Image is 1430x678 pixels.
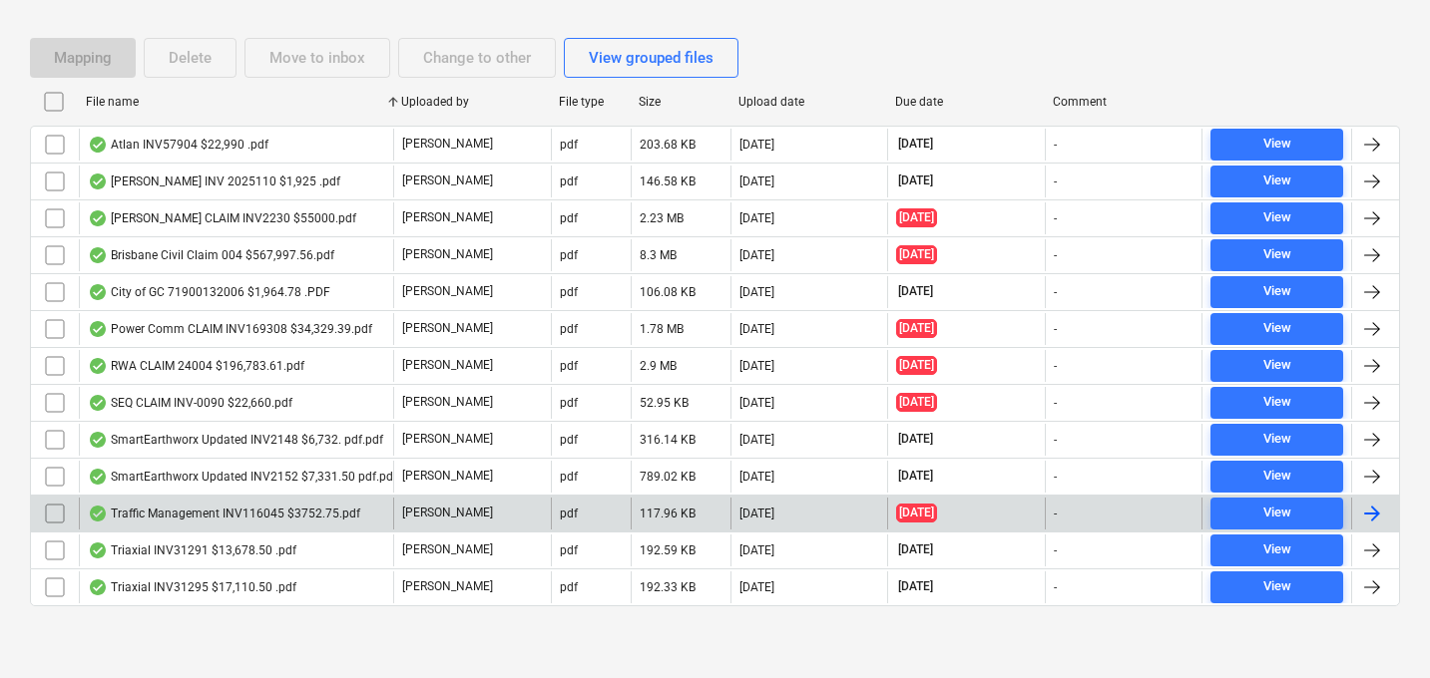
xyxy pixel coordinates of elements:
div: City of GC 71900132006 $1,964.78 .PDF [88,284,330,300]
div: View [1263,133,1291,156]
span: [DATE] [896,356,937,375]
div: pdf [560,174,578,188]
p: [PERSON_NAME] [402,320,493,337]
div: - [1054,322,1057,336]
div: [PERSON_NAME] INV 2025110 $1,925 .pdf [88,173,340,189]
div: [DATE] [739,543,774,557]
p: [PERSON_NAME] [402,431,493,448]
div: Chat Widget [1330,582,1430,678]
span: [DATE] [896,245,937,264]
div: File name [86,95,385,109]
div: RWA CLAIM 24004 $196,783.61.pdf [88,358,304,374]
div: View [1263,502,1291,524]
div: View [1263,354,1291,377]
div: - [1054,359,1057,373]
div: SEQ CLAIM INV-0090 $22,660.pdf [88,395,292,411]
div: OCR finished [88,284,108,300]
span: [DATE] [896,504,937,522]
div: OCR finished [88,579,108,595]
div: - [1054,507,1057,520]
div: SmartEarthworx Updated INV2152 $7,331.50 pdf.pdf [88,469,397,485]
div: - [1054,248,1057,262]
div: Size [639,95,722,109]
div: pdf [560,580,578,594]
div: pdf [560,543,578,557]
div: [DATE] [739,138,774,152]
div: [PERSON_NAME] CLAIM INV2230 $55000.pdf [88,210,356,226]
div: pdf [560,396,578,410]
span: [DATE] [896,172,935,189]
div: 2.9 MB [640,359,677,373]
div: Atlan INV57904 $22,990 .pdf [88,137,268,153]
div: View [1263,206,1291,229]
div: 789.02 KB [640,470,696,484]
p: [PERSON_NAME] [402,136,493,153]
div: pdf [560,138,578,152]
div: - [1054,396,1057,410]
button: View [1210,276,1343,308]
div: 106.08 KB [640,285,696,299]
div: pdf [560,359,578,373]
div: pdf [560,248,578,262]
div: 2.23 MB [640,211,684,225]
div: - [1054,138,1057,152]
div: 1.78 MB [640,322,684,336]
button: View grouped files [564,38,738,78]
div: OCR finished [88,173,108,189]
button: View [1210,313,1343,345]
button: View [1210,350,1343,382]
div: [DATE] [739,470,774,484]
div: Power Comm CLAIM INV169308 $34,329.39.pdf [88,321,372,337]
button: View [1210,461,1343,493]
button: View [1210,534,1343,566]
span: [DATE] [896,283,935,300]
div: - [1054,174,1057,188]
p: [PERSON_NAME] [402,468,493,485]
div: Triaxial INV31295 $17,110.50 .pdf [88,579,296,595]
div: - [1054,285,1057,299]
span: [DATE] [896,431,935,448]
div: pdf [560,507,578,520]
button: View [1210,202,1343,234]
div: View [1263,280,1291,303]
div: [DATE] [739,433,774,447]
button: View [1210,498,1343,529]
div: Due date [895,95,1037,109]
div: 146.58 KB [640,174,696,188]
div: - [1054,543,1057,557]
div: Upload date [738,95,880,109]
div: - [1054,580,1057,594]
div: 8.3 MB [640,248,677,262]
p: [PERSON_NAME] [402,283,493,300]
div: OCR finished [88,210,108,226]
p: [PERSON_NAME] [402,357,493,374]
div: [DATE] [739,322,774,336]
button: View [1210,239,1343,271]
div: [DATE] [739,248,774,262]
div: 192.59 KB [640,543,696,557]
div: - [1054,211,1057,225]
div: View [1263,575,1291,598]
span: [DATE] [896,468,935,485]
button: View [1210,571,1343,603]
button: View [1210,387,1343,419]
div: [DATE] [739,396,774,410]
div: 316.14 KB [640,433,696,447]
div: pdf [560,285,578,299]
div: Brisbane Civil Claim 004 $567,997.56.pdf [88,247,334,263]
span: [DATE] [896,208,937,227]
span: [DATE] [896,393,937,412]
button: View [1210,129,1343,161]
div: OCR finished [88,137,108,153]
div: Uploaded by [401,95,543,109]
div: pdf [560,470,578,484]
div: View [1263,465,1291,488]
span: [DATE] [896,319,937,338]
div: View [1263,428,1291,451]
div: File type [559,95,623,109]
div: View [1263,538,1291,561]
div: 203.68 KB [640,138,696,152]
div: [DATE] [739,211,774,225]
div: [DATE] [739,174,774,188]
div: 52.95 KB [640,396,689,410]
